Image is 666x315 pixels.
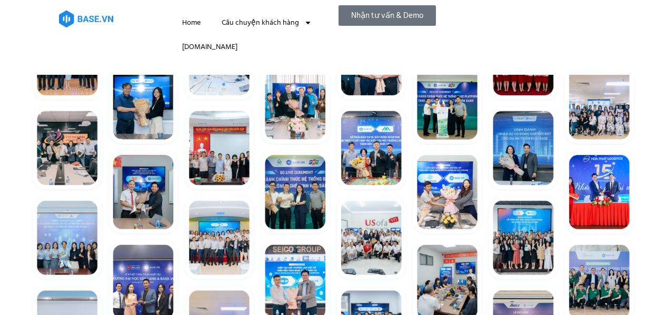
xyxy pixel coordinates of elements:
a: Nhận tư vấn & Demo [339,5,436,26]
a: Câu chuyện khách hàng [211,11,322,35]
span: Nhận tư vấn & Demo [351,12,423,19]
a: [DOMAIN_NAME] [172,35,248,59]
nav: Menu [172,11,322,59]
a: Home [172,11,211,35]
